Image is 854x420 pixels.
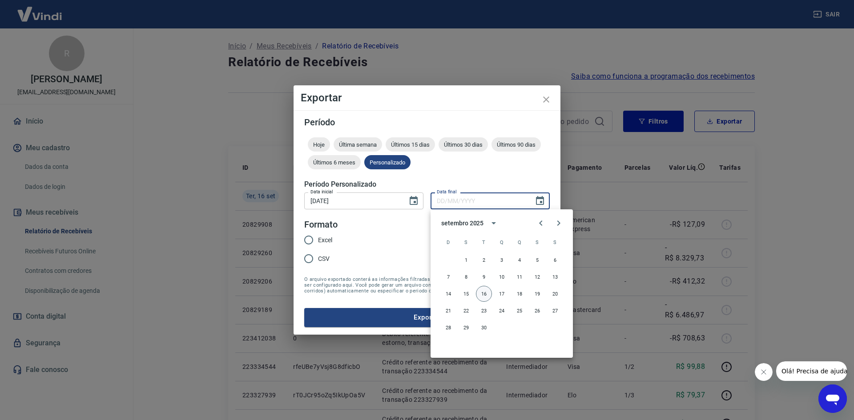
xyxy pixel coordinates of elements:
div: Últimos 90 dias [491,137,541,152]
span: Últimos 6 meses [308,159,361,166]
span: Últimos 90 dias [491,141,541,148]
div: Personalizado [364,155,411,169]
span: quarta-feira [494,233,510,251]
button: Next month [550,214,568,232]
button: 30 [476,320,492,336]
button: Previous month [532,214,550,232]
div: Últimos 30 dias [439,137,488,152]
div: Hoje [308,137,330,152]
button: 14 [440,286,456,302]
span: sexta-feira [529,233,545,251]
span: Excel [318,236,332,245]
button: 1 [458,252,474,268]
button: 15 [458,286,474,302]
button: 20 [547,286,563,302]
button: 16 [476,286,492,302]
button: 24 [494,303,510,319]
button: 3 [494,252,510,268]
button: 2 [476,252,492,268]
input: DD/MM/YYYY [304,192,401,209]
input: DD/MM/YYYY [431,192,528,209]
h5: Período [304,118,550,127]
div: Últimos 15 dias [386,137,435,152]
button: 4 [512,252,528,268]
span: segunda-feira [458,233,474,251]
button: 19 [529,286,545,302]
div: setembro 2025 [441,219,483,228]
label: Data final [437,188,457,195]
h5: Período Personalizado [304,180,550,189]
span: terça-feira [476,233,492,251]
button: 21 [440,303,456,319]
span: sábado [547,233,563,251]
button: 23 [476,303,492,319]
button: calendar view is open, switch to year view [486,216,501,231]
span: Olá! Precisa de ajuda? [5,6,75,13]
span: domingo [440,233,456,251]
button: 11 [512,269,528,285]
iframe: Botão para abrir a janela de mensagens [818,384,847,413]
label: Data inicial [310,188,333,195]
span: O arquivo exportado conterá as informações filtradas na tela anterior com exceção do período que ... [304,276,550,294]
button: 13 [547,269,563,285]
button: 27 [547,303,563,319]
span: Últimos 15 dias [386,141,435,148]
button: 5 [529,252,545,268]
button: Choose date, selected date is 16 de set de 2025 [405,192,423,210]
button: 26 [529,303,545,319]
button: 7 [440,269,456,285]
span: Última semana [334,141,382,148]
span: quinta-feira [512,233,528,251]
div: Última semana [334,137,382,152]
button: close [536,89,557,110]
h4: Exportar [301,92,553,103]
button: 8 [458,269,474,285]
button: Choose date [531,192,549,210]
button: Exportar [304,308,550,327]
button: 12 [529,269,545,285]
span: Hoje [308,141,330,148]
button: 25 [512,303,528,319]
button: 9 [476,269,492,285]
button: 28 [440,320,456,336]
span: CSV [318,254,330,264]
legend: Formato [304,218,338,231]
button: 29 [458,320,474,336]
button: 17 [494,286,510,302]
button: 22 [458,303,474,319]
div: Últimos 6 meses [308,155,361,169]
iframe: Fechar mensagem [755,363,773,381]
span: Últimos 30 dias [439,141,488,148]
button: 10 [494,269,510,285]
iframe: Mensagem da empresa [776,361,847,381]
button: 6 [547,252,563,268]
button: 18 [512,286,528,302]
span: Personalizado [364,159,411,166]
